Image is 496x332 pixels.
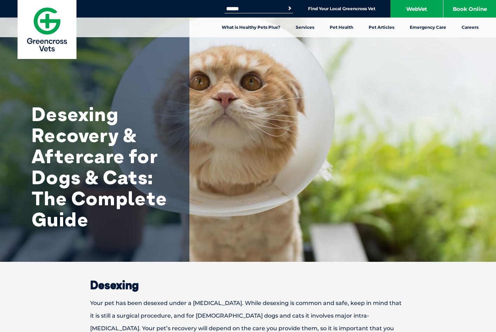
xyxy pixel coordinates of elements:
a: Find Your Local Greencross Vet [308,6,375,12]
a: Pet Health [322,18,361,37]
h1: Desexing Recovery & Aftercare for Dogs & Cats: The Complete Guide [32,104,172,230]
button: Search [286,5,293,12]
a: Services [288,18,322,37]
a: Pet Articles [361,18,402,37]
a: What is Healthy Pets Plus? [214,18,288,37]
a: Careers [454,18,486,37]
strong: Desexing [90,278,139,292]
a: Emergency Care [402,18,454,37]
